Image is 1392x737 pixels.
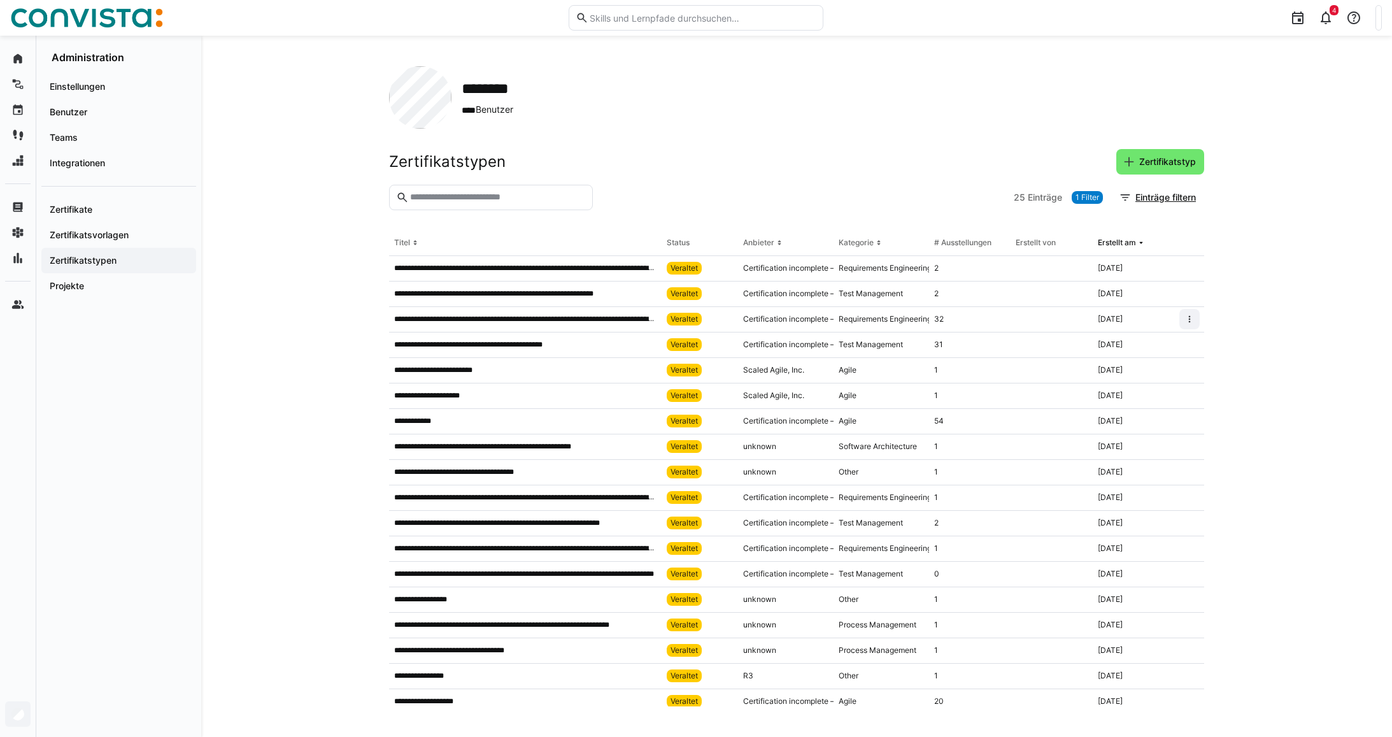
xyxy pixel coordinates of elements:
div: [DATE] [1098,340,1123,350]
span: Benutzer [462,103,513,117]
div: Certification incomplete – please re-enter with provider [743,696,939,706]
div: 20 [934,696,944,706]
div: Other [839,467,858,477]
input: Skills und Lernpfade durchsuchen… [588,12,816,24]
div: Process Management [839,620,916,630]
div: 1 [934,543,938,554]
div: 1 [934,492,938,503]
span: Veraltet [671,569,698,579]
span: Veraltet [671,492,698,503]
div: unknown [743,441,776,452]
div: [DATE] [1098,543,1123,554]
span: Einträge filtern [1133,191,1198,204]
div: 2 [934,263,939,273]
div: 1 [934,671,938,681]
div: Certification incomplete – please re-enter with provider [743,518,939,528]
div: unknown [743,620,776,630]
div: 1 [934,594,938,605]
div: Test Management [839,340,903,350]
div: [DATE] [1098,569,1123,579]
div: Certification incomplete – please re-enter with provider [743,543,939,554]
div: Scaled Agile, Inc. [743,390,804,401]
div: 2 [934,518,939,528]
div: 32 [934,314,944,324]
div: 0 [934,569,939,579]
span: Veraltet [671,620,698,630]
div: [DATE] [1098,620,1123,630]
div: Requirements Engineering [839,543,932,554]
div: Certification incomplete – please re-enter with provider [743,492,939,503]
span: Veraltet [671,314,698,324]
span: Einträge [1028,191,1062,204]
h2: Zertifikatstypen [389,152,506,171]
span: Veraltet [671,467,698,477]
div: [DATE] [1098,390,1123,401]
div: [DATE] [1098,594,1123,605]
div: [DATE] [1098,671,1123,681]
span: Veraltet [671,594,698,605]
div: Process Management [839,645,916,655]
div: 1 [934,467,938,477]
div: Software Architecture [839,441,917,452]
button: Zertifikatstyp [1116,149,1204,175]
div: [DATE] [1098,492,1123,503]
span: 1 Filter [1076,192,1099,203]
div: Scaled Agile, Inc. [743,365,804,375]
div: Anbieter [743,238,774,248]
div: Status [667,238,690,248]
div: [DATE] [1098,416,1123,426]
div: [DATE] [1098,518,1123,528]
span: Veraltet [671,263,698,273]
div: Certification incomplete – please re-enter with provider [743,263,939,273]
span: Veraltet [671,289,698,299]
div: [DATE] [1098,645,1123,655]
div: unknown [743,594,776,605]
div: [DATE] [1098,263,1123,273]
span: 25 [1014,191,1025,204]
div: [DATE] [1098,314,1123,324]
div: [DATE] [1098,696,1123,706]
span: Veraltet [671,518,698,528]
div: Other [839,594,858,605]
div: 2 [934,289,939,299]
div: Other [839,671,858,681]
div: 1 [934,441,938,452]
div: Certification incomplete – please re-enter with provider [743,569,939,579]
span: Veraltet [671,416,698,426]
div: Test Management [839,289,903,299]
div: Certification incomplete – please re-enter with provider [743,416,939,426]
div: 31 [934,340,943,350]
button: Einträge filtern [1112,185,1204,210]
div: Agile [839,416,856,426]
div: unknown [743,467,776,477]
span: Veraltet [671,340,698,350]
div: 1 [934,620,938,630]
div: Requirements Engineering [839,492,932,503]
div: [DATE] [1098,467,1123,477]
div: 1 [934,390,938,401]
div: Certification incomplete – please re-enter with provider [743,289,939,299]
div: 1 [934,365,938,375]
div: Test Management [839,518,903,528]
span: Veraltet [671,696,698,706]
span: 4 [1332,6,1336,14]
span: Veraltet [671,645,698,655]
div: Certification incomplete – please re-enter with provider [743,340,939,350]
div: Erstellt von [1016,238,1056,248]
div: Requirements Engineering [839,314,932,324]
div: Certification incomplete – please re-enter with provider [743,314,939,324]
div: [DATE] [1098,365,1123,375]
div: R3 [743,671,753,681]
span: Veraltet [671,441,698,452]
div: Agile [839,696,856,706]
div: unknown [743,645,776,655]
div: Agile [839,365,856,375]
span: Veraltet [671,543,698,554]
span: Veraltet [671,390,698,401]
div: # Ausstellungen [934,238,991,248]
div: Agile [839,390,856,401]
div: 1 [934,645,938,655]
div: Test Management [839,569,903,579]
div: [DATE] [1098,289,1123,299]
div: Kategorie [839,238,874,248]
